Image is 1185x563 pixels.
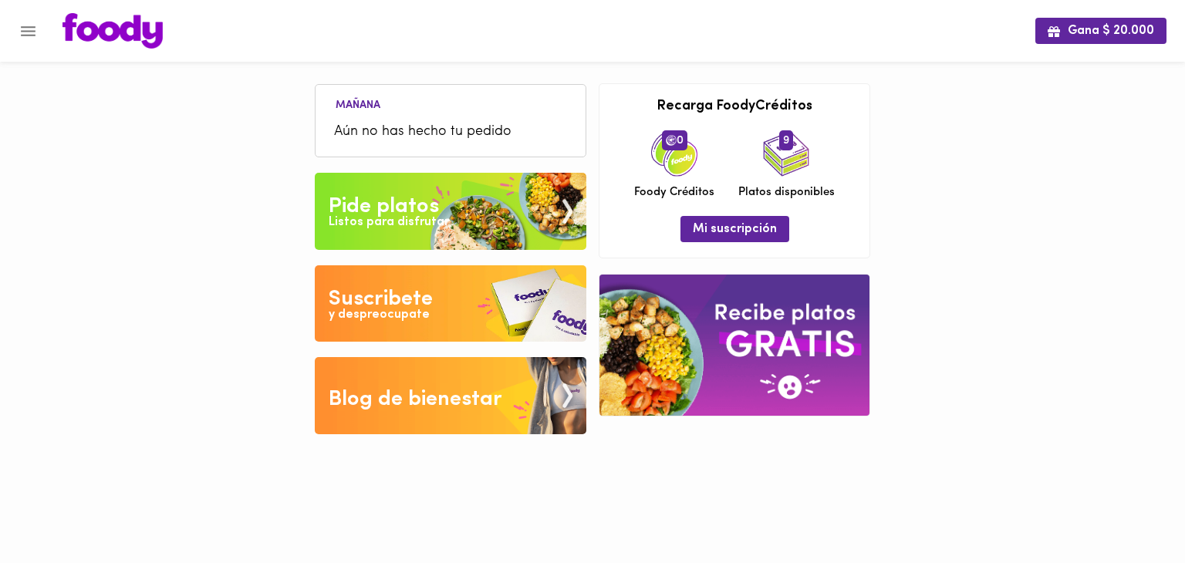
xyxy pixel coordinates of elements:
div: Suscribete [329,284,433,315]
div: Pide platos [329,191,439,222]
img: Pide un Platos [315,173,586,250]
span: Mi suscripción [693,222,777,237]
button: Menu [9,12,47,50]
div: y despreocupate [329,306,430,324]
span: Gana $ 20.000 [1048,24,1154,39]
img: Blog de bienestar [315,357,586,434]
img: credits-package.png [651,130,697,177]
span: Aún no has hecho tu pedido [334,122,567,143]
img: referral-banner.png [599,275,869,416]
span: Foody Créditos [634,184,714,201]
img: Disfruta bajar de peso [315,265,586,342]
div: Blog de bienestar [329,384,502,415]
h3: Recarga FoodyCréditos [611,99,858,115]
button: Mi suscripción [680,216,789,241]
iframe: Messagebird Livechat Widget [1096,474,1170,548]
div: Listos para disfrutar [329,214,449,231]
span: 9 [779,130,793,150]
span: Platos disponibles [738,184,835,201]
li: Mañana [323,96,393,111]
img: icon_dishes.png [763,130,809,177]
img: foody-creditos.png [666,135,677,146]
img: logo.png [62,13,163,49]
button: Gana $ 20.000 [1035,18,1166,43]
span: 0 [662,130,687,150]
